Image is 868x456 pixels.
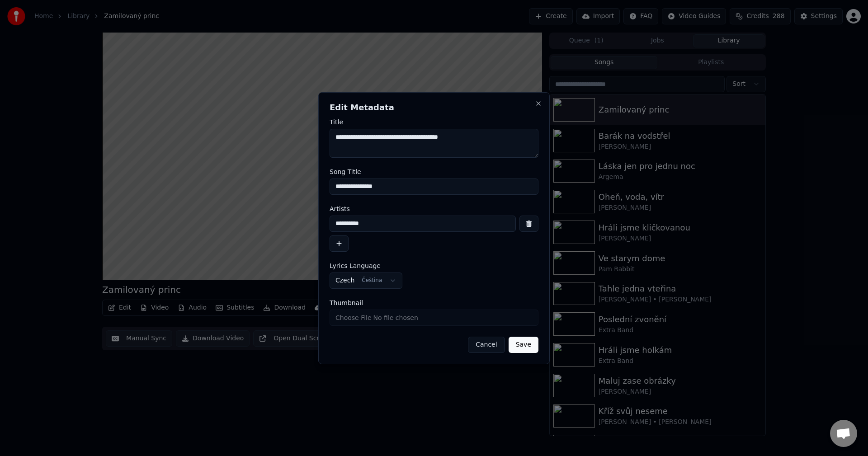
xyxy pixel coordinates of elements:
button: Cancel [468,337,505,353]
span: Lyrics Language [330,263,381,269]
button: Save [509,337,538,353]
label: Song Title [330,169,538,175]
h2: Edit Metadata [330,103,538,112]
label: Artists [330,206,538,212]
label: Title [330,119,538,125]
span: Thumbnail [330,300,363,306]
